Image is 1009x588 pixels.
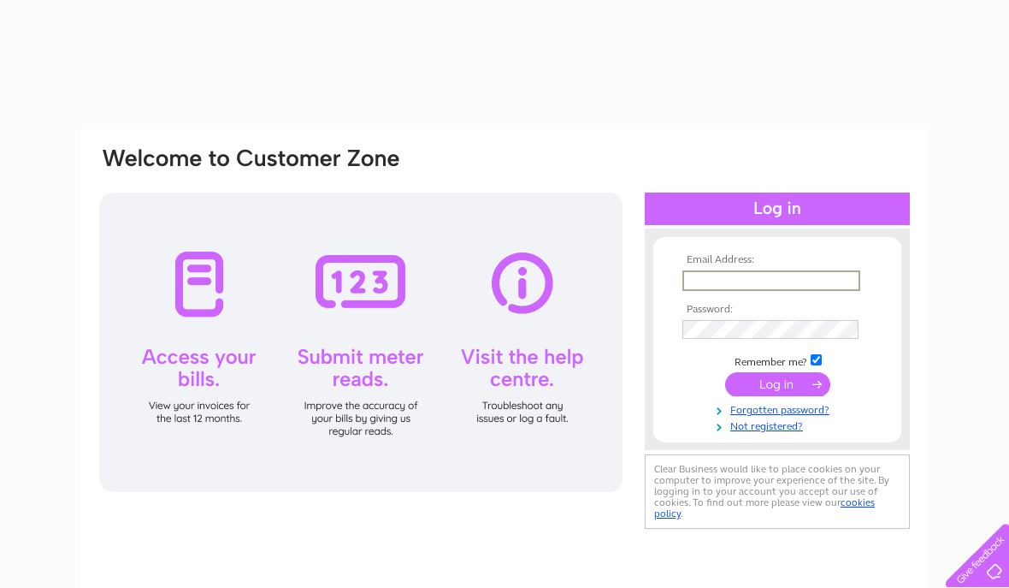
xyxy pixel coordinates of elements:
[725,372,830,396] input: Submit
[682,417,876,433] a: Not registered?
[654,496,875,520] a: cookies policy
[678,352,876,369] td: Remember me?
[645,454,910,529] div: Clear Business would like to place cookies on your computer to improve your experience of the sit...
[678,304,876,316] th: Password:
[678,254,876,266] th: Email Address:
[682,401,876,417] a: Forgotten password?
